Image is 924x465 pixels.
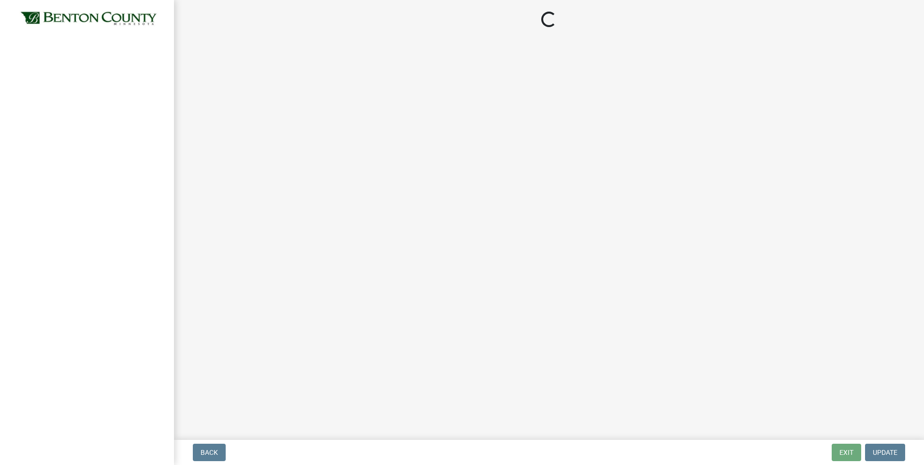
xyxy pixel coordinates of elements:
[832,444,861,461] button: Exit
[193,444,226,461] button: Back
[873,449,897,456] span: Update
[201,449,218,456] span: Back
[865,444,905,461] button: Update
[19,10,159,28] img: Benton County, Minnesota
